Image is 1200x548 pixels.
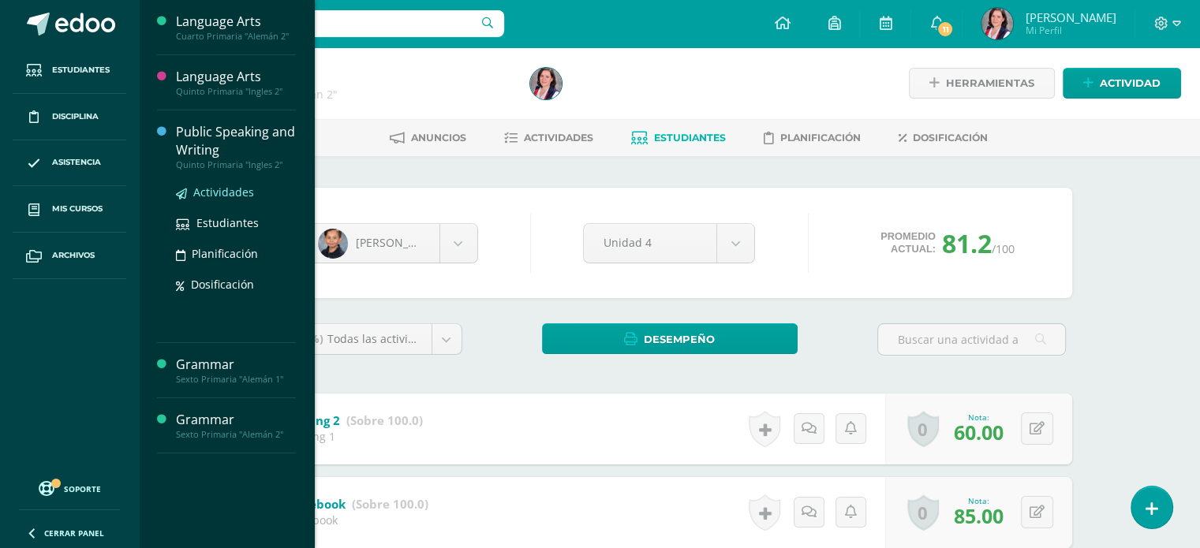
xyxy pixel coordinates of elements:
b: Notebook [287,496,346,512]
span: Estudiantes [52,64,110,76]
a: Notebook (Sobre 100.0) [287,492,428,517]
span: Cerrar panel [44,527,104,539]
img: 6911ad4cf6da2f75dfa65875cab9b3d1.png [981,8,1013,39]
a: Actividades [504,125,593,151]
span: 81.2 [942,226,992,260]
span: Mis cursos [52,203,103,215]
div: Language Arts [176,68,296,86]
a: Anuncios [390,125,466,151]
span: Asistencia [52,156,101,169]
a: [PERSON_NAME] [306,224,477,263]
span: Dosificación [191,277,254,292]
a: Planificación [764,125,861,151]
div: Quinto Primaria "Ingles 2" [176,159,296,170]
h1: Grammar [199,65,511,87]
span: Todas las actividades de esta unidad [327,331,523,346]
span: 85.00 [954,502,1004,529]
span: Herramientas [946,69,1034,98]
div: Sexto Primaria 'Alemán 2' [199,87,511,102]
span: 60.00 [954,419,1004,445]
a: Public Speaking and WritingQuinto Primaria "Ingles 2" [176,123,296,170]
span: Dosificación [913,132,988,144]
span: Estudiantes [196,215,259,230]
a: Dosificación [176,275,296,293]
div: Closing 1 [287,429,423,444]
a: Closing 2 (Sobre 100.0) [287,408,423,434]
div: Sexto Primaria "Alemán 2" [176,429,296,440]
span: (100%) [286,331,323,346]
span: Actividades [524,132,593,144]
a: Actividades [176,183,296,201]
a: 0 [907,411,939,447]
div: Cuarto Primaria "Alemán 2" [176,31,296,42]
span: Desempeño [644,325,715,354]
div: Quinto Primaria "Ingles 2" [176,86,296,97]
span: Anuncios [411,132,466,144]
a: Dosificación [899,125,988,151]
div: Nota: [954,495,1004,506]
span: Actividad [1100,69,1161,98]
a: Language ArtsCuarto Primaria "Alemán 2" [176,13,296,42]
a: Language ArtsQuinto Primaria "Ingles 2" [176,68,296,97]
span: Mi Perfil [1025,24,1116,37]
span: [PERSON_NAME] [356,235,444,250]
span: Planificación [192,246,258,261]
strong: (Sobre 100.0) [346,412,423,428]
span: Promedio actual: [880,230,936,255]
span: Archivos [52,249,95,262]
span: /100 [992,241,1015,256]
a: Herramientas [909,68,1055,99]
a: Estudiantes [631,125,726,151]
strong: (Sobre 100.0) [352,496,428,512]
a: Unidad 4 [584,224,754,263]
span: Planificación [780,132,861,144]
a: Estudiantes [176,214,296,232]
a: Soporte [19,477,120,498]
a: Desempeño [542,323,798,354]
span: [PERSON_NAME] [1025,9,1116,25]
div: Nota: [954,412,1004,423]
div: Grammar [176,356,296,374]
a: Actividad [1063,68,1181,99]
span: 11 [936,21,954,38]
span: Actividades [193,185,254,199]
a: Archivos [13,233,126,279]
img: 6911ad4cf6da2f75dfa65875cab9b3d1.png [530,68,562,99]
span: Soporte [64,483,101,494]
a: GrammarSexto Primaria "Alemán 2" [176,411,296,440]
span: Estudiantes [654,132,726,144]
img: 62326a843fcb9633127ab8d2e34824d3.png [318,229,348,259]
a: 0 [907,494,939,531]
a: GrammarSexto Primaria "Alemán 1" [176,356,296,385]
a: Planificación [176,244,296,263]
div: Language Arts [176,13,296,31]
input: Busca un usuario... [149,10,504,37]
div: Notebook [287,513,428,527]
a: Mis cursos [13,186,126,233]
div: Sexto Primaria "Alemán 1" [176,374,296,385]
a: (100%)Todas las actividades de esta unidad [275,324,462,354]
input: Buscar una actividad aquí... [878,324,1065,355]
a: Asistencia [13,140,126,187]
span: Disciplina [52,110,99,123]
a: Estudiantes [13,47,126,94]
span: Unidad 4 [604,224,697,261]
div: Public Speaking and Writing [176,123,296,159]
div: Grammar [176,411,296,429]
a: Disciplina [13,94,126,140]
